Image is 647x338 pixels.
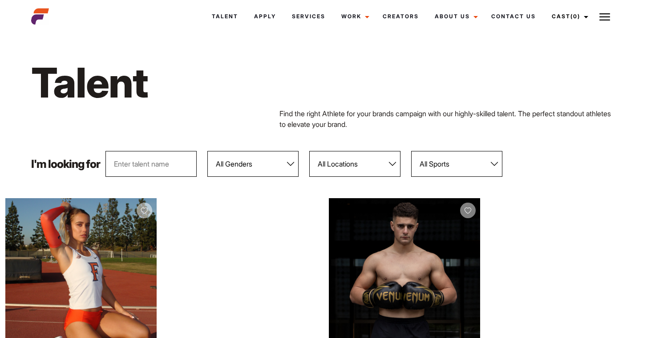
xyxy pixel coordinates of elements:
[599,12,610,22] img: Burger icon
[31,8,49,25] img: cropped-aefm-brand-fav-22-square.png
[544,4,594,29] a: Cast(0)
[31,159,100,170] p: I'm looking for
[333,4,375,29] a: Work
[483,4,544,29] a: Contact Us
[570,13,580,20] span: (0)
[105,151,197,177] input: Enter talent name
[427,4,483,29] a: About Us
[246,4,284,29] a: Apply
[284,4,333,29] a: Services
[31,57,368,108] h1: Talent
[375,4,427,29] a: Creators
[204,4,246,29] a: Talent
[279,108,616,130] p: Find the right Athlete for your brands campaign with our highly-skilled talent. The perfect stand...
